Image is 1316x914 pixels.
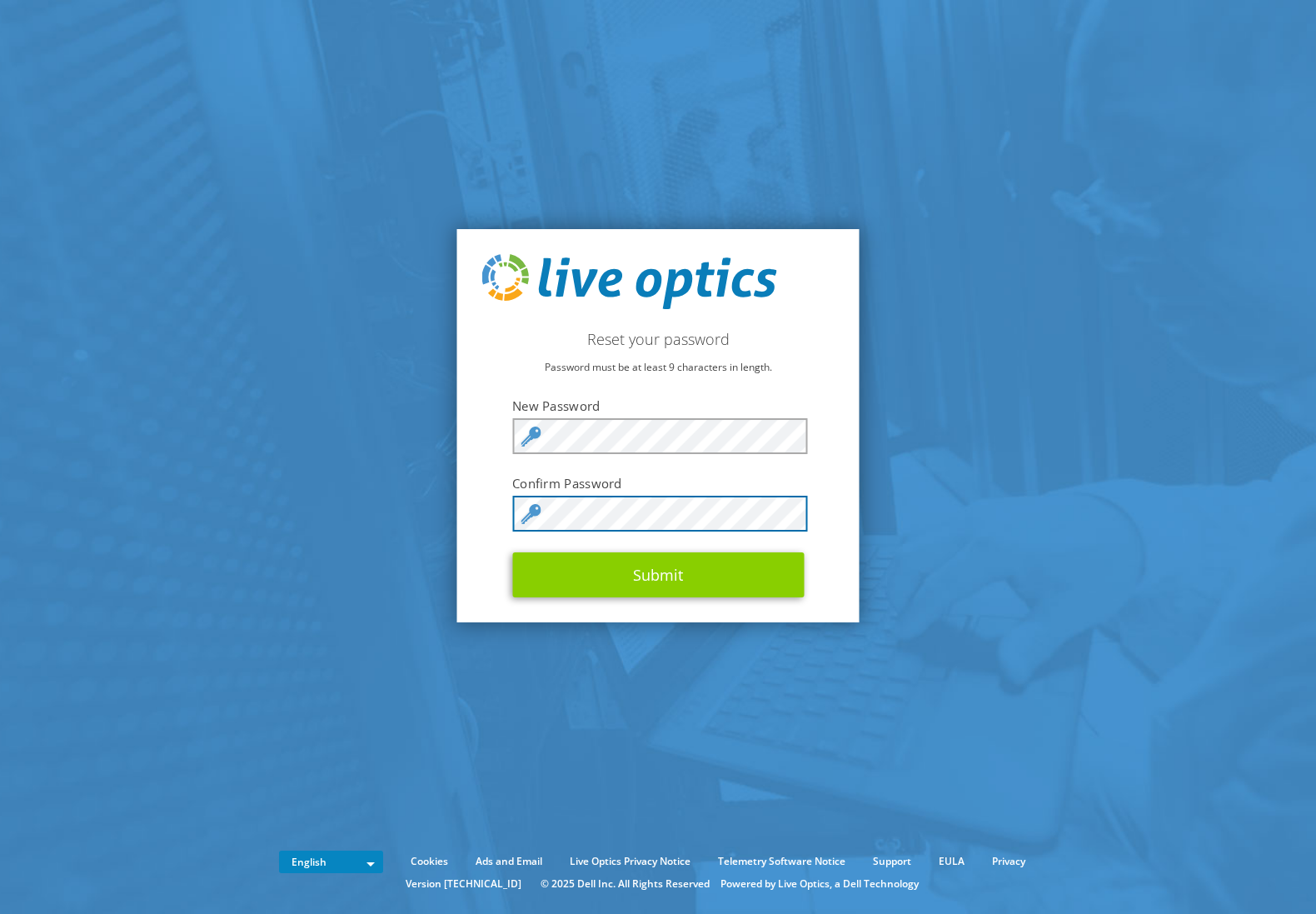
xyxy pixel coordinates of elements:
a: Support [860,852,924,871]
a: Cookies [398,852,461,871]
label: New Password [512,397,804,414]
label: Confirm Password [512,475,804,492]
a: Privacy [980,852,1038,871]
li: Powered by Live Optics, a Dell Technology [720,875,919,893]
a: Live Optics Privacy Notice [557,852,703,871]
p: Password must be at least 9 characters in length. [482,358,835,377]
li: Version [TECHNICAL_ID] [397,875,530,893]
a: Ads and Email [463,852,555,871]
button: Submit [512,552,804,597]
img: live_optics_svg.svg [482,254,777,309]
h2: Reset your password [482,330,835,348]
a: EULA [926,852,977,871]
li: © 2025 Dell Inc. All Rights Reserved [532,875,718,893]
a: Telemetry Software Notice [705,852,858,871]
